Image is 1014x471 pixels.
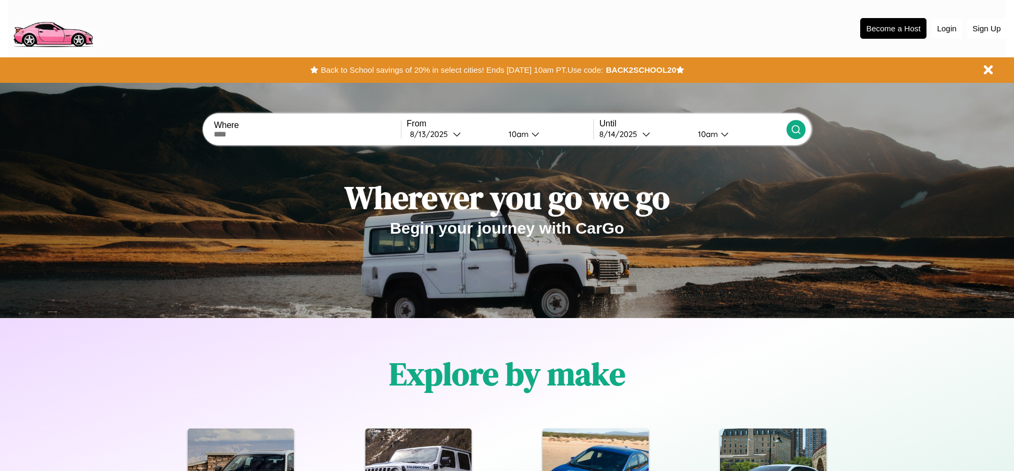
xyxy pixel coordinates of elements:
div: 10am [693,129,721,139]
button: Sign Up [967,19,1006,38]
label: From [407,119,593,129]
label: Until [599,119,786,129]
div: 8 / 14 / 2025 [599,129,642,139]
button: 8/13/2025 [407,129,500,140]
b: BACK2SCHOOL20 [606,65,676,74]
button: Back to School savings of 20% in select cities! Ends [DATE] 10am PT.Use code: [318,63,606,78]
button: 10am [689,129,786,140]
button: Become a Host [860,18,926,39]
div: 10am [503,129,531,139]
button: 10am [500,129,593,140]
h1: Explore by make [389,352,625,396]
label: Where [214,121,400,130]
img: logo [8,5,98,50]
button: Login [932,19,962,38]
div: 8 / 13 / 2025 [410,129,453,139]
